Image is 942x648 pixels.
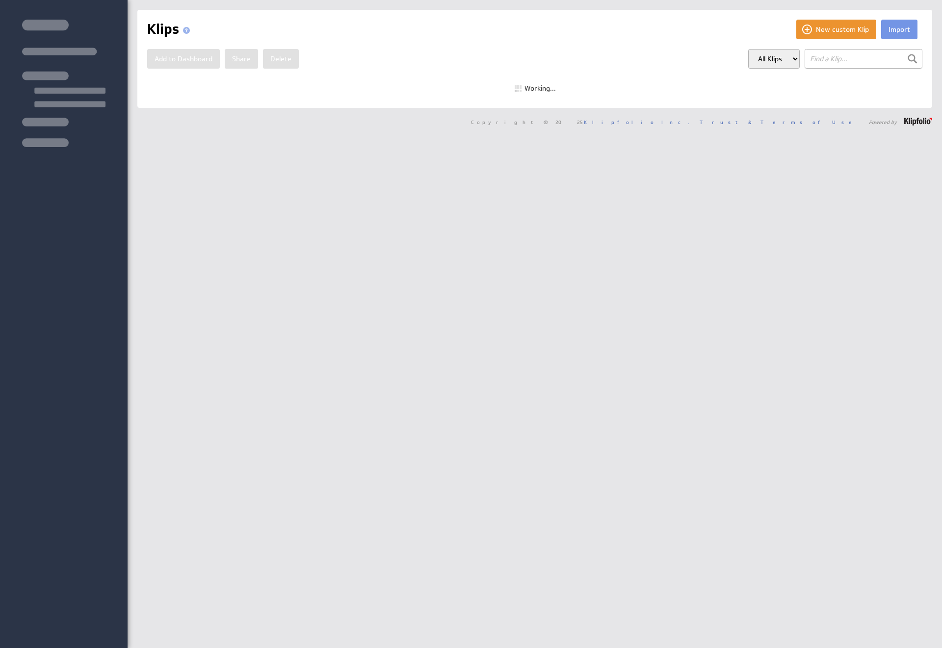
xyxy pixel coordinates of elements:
[869,120,897,125] span: Powered by
[700,119,859,125] a: Trust & Terms of Use
[225,49,258,69] button: Share
[263,49,299,69] button: Delete
[147,20,194,39] h1: Klips
[805,49,922,69] input: Find a Klip...
[584,119,689,125] a: Klipfolio Inc.
[22,20,105,147] img: skeleton-sidenav.svg
[881,20,917,39] button: Import
[796,20,876,39] button: New custom Klip
[471,120,689,125] span: Copyright © 2025
[515,85,556,92] div: Working...
[147,49,220,69] button: Add to Dashboard
[904,118,932,125] img: logo-footer.png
